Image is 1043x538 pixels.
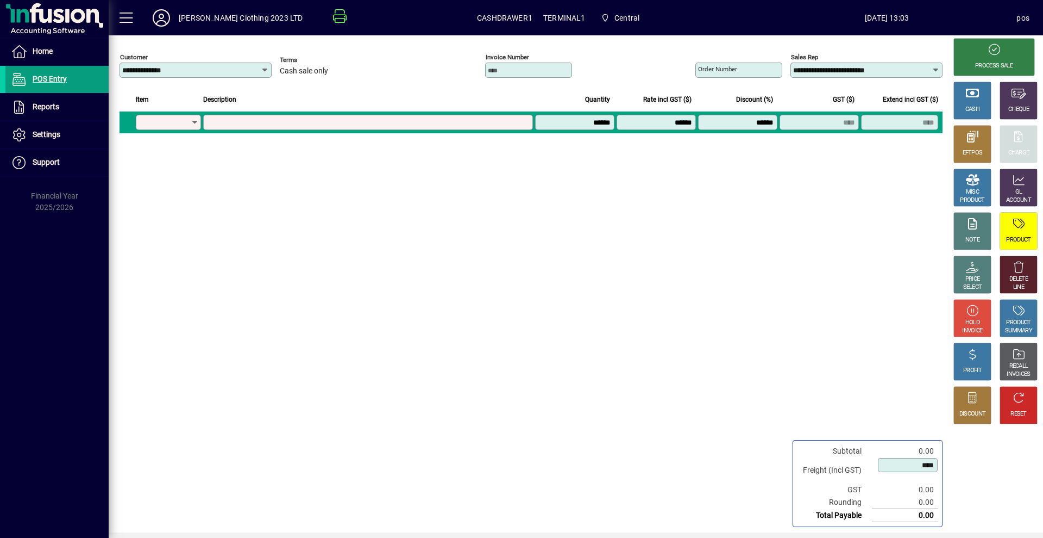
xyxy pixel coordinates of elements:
[1015,188,1022,196] div: GL
[757,9,1017,27] span: [DATE] 13:03
[791,53,818,61] mat-label: Sales rep
[959,410,985,418] div: DISCOUNT
[1009,362,1028,370] div: RECALL
[833,94,854,106] span: GST ($)
[883,94,938,106] span: Extend incl GST ($)
[797,496,872,509] td: Rounding
[1006,236,1031,244] div: PRODUCT
[872,445,938,457] td: 0.00
[975,62,1013,70] div: PROCESS SALE
[1005,327,1032,335] div: SUMMARY
[1006,319,1031,327] div: PRODUCT
[596,8,644,28] span: Central
[872,484,938,496] td: 0.00
[797,484,872,496] td: GST
[965,106,979,114] div: CASH
[5,94,109,121] a: Reports
[872,509,938,522] td: 0.00
[966,188,979,196] div: MISC
[486,53,529,61] mat-label: Invoice number
[1010,410,1027,418] div: RESET
[643,94,692,106] span: Rate incl GST ($)
[33,47,53,55] span: Home
[5,149,109,176] a: Support
[280,57,345,64] span: Terms
[1007,370,1030,379] div: INVOICES
[5,38,109,65] a: Home
[1016,9,1029,27] div: pos
[33,130,60,139] span: Settings
[965,236,979,244] div: NOTE
[33,158,60,166] span: Support
[963,283,982,292] div: SELECT
[960,196,984,205] div: PRODUCT
[797,457,872,484] td: Freight (Incl GST)
[280,67,328,76] span: Cash sale only
[543,9,586,27] span: TERMINAL1
[179,9,303,27] div: [PERSON_NAME] Clothing 2023 LTD
[736,94,773,106] span: Discount (%)
[33,102,59,111] span: Reports
[144,8,179,28] button: Profile
[965,319,979,327] div: HOLD
[5,121,109,149] a: Settings
[1013,283,1024,292] div: LINE
[1008,106,1029,114] div: CHEQUE
[1009,275,1028,283] div: DELETE
[33,75,67,83] span: POS Entry
[962,327,982,335] div: INVOICE
[614,9,639,27] span: Central
[1008,149,1029,157] div: CHARGE
[965,275,980,283] div: PRICE
[120,53,148,61] mat-label: Customer
[698,65,737,73] mat-label: Order number
[963,367,982,375] div: PROFIT
[872,496,938,509] td: 0.00
[585,94,610,106] span: Quantity
[477,9,532,27] span: CASHDRAWER1
[1006,196,1031,205] div: ACCOUNT
[797,445,872,457] td: Subtotal
[136,94,149,106] span: Item
[203,94,236,106] span: Description
[797,509,872,522] td: Total Payable
[963,149,983,157] div: EFTPOS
